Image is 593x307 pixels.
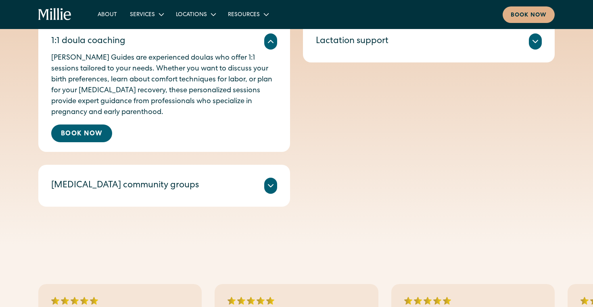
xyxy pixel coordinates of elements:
a: Book now [503,6,555,23]
a: Book Now [51,124,112,142]
a: About [91,8,123,21]
div: Resources [221,8,274,21]
img: 5 stars rating [404,297,451,305]
div: Services [123,8,169,21]
div: Locations [176,11,207,19]
div: [MEDICAL_DATA] community groups [51,179,199,193]
div: Services [130,11,155,19]
img: 5 stars rating [51,297,98,305]
div: Resources [228,11,260,19]
p: [PERSON_NAME] Guides are experienced doulas who offer 1:1 sessions tailored to your needs. Whethe... [51,53,277,118]
div: Locations [169,8,221,21]
img: 5 stars rating [228,297,274,305]
div: Book now [511,11,547,20]
div: Lactation support [316,35,388,48]
a: home [38,8,72,21]
div: 1:1 doula coaching [51,35,125,48]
